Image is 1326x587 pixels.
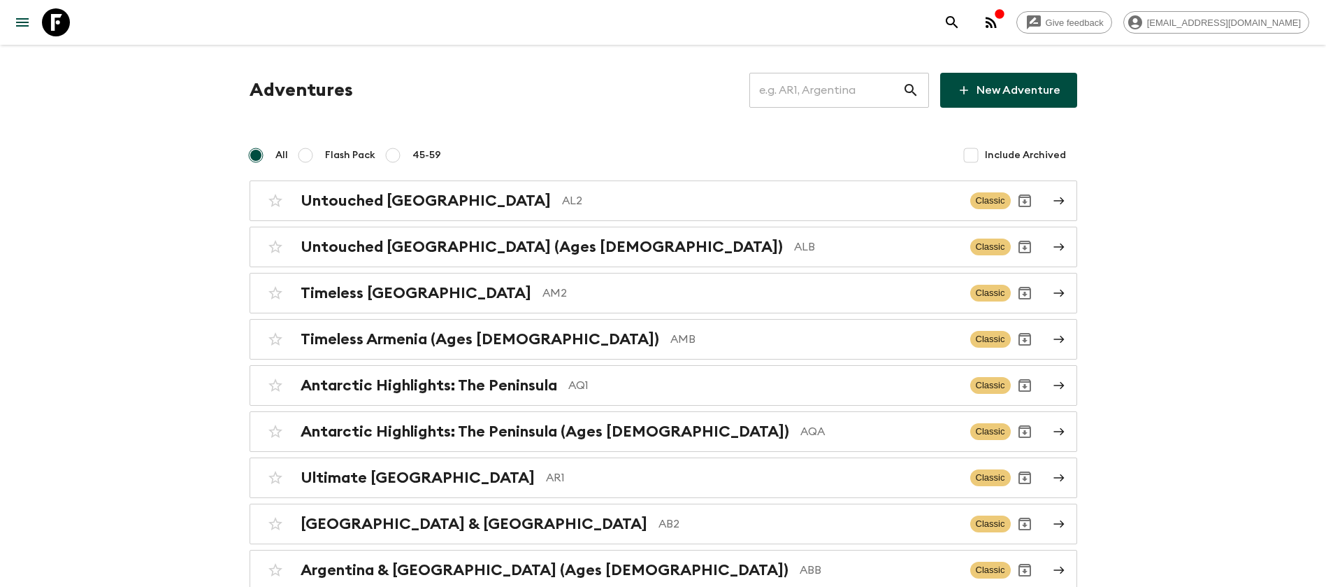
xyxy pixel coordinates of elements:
span: Classic [970,239,1011,255]
span: Flash Pack [325,148,375,162]
span: Classic [970,331,1011,348]
button: Archive [1011,510,1039,538]
button: Archive [1011,372,1039,399]
p: ABB [800,562,959,579]
h2: Antarctic Highlights: The Peninsula (Ages [DEMOGRAPHIC_DATA]) [301,423,789,441]
p: AQA [800,423,959,440]
span: Classic [970,192,1011,209]
span: Give feedback [1038,17,1111,28]
p: AMB [670,331,959,348]
div: [EMAIL_ADDRESS][DOMAIN_NAME] [1123,11,1309,34]
span: Classic [970,423,1011,440]
button: Archive [1011,233,1039,261]
h2: Untouched [GEOGRAPHIC_DATA] (Ages [DEMOGRAPHIC_DATA]) [301,238,783,256]
span: Classic [970,285,1011,302]
p: AM2 [542,285,959,302]
button: menu [8,8,36,36]
button: Archive [1011,418,1039,446]
button: search adventures [938,8,966,36]
p: ALB [794,239,959,255]
button: Archive [1011,279,1039,307]
span: [EMAIL_ADDRESS][DOMAIN_NAME] [1139,17,1309,28]
p: AQ1 [568,377,959,394]
h2: Argentina & [GEOGRAPHIC_DATA] (Ages [DEMOGRAPHIC_DATA]) [301,561,788,579]
span: All [275,148,288,162]
button: Archive [1011,556,1039,584]
a: [GEOGRAPHIC_DATA] & [GEOGRAPHIC_DATA]AB2ClassicArchive [250,504,1077,544]
span: Include Archived [985,148,1066,162]
h2: Untouched [GEOGRAPHIC_DATA] [301,192,551,210]
span: Classic [970,377,1011,394]
a: Ultimate [GEOGRAPHIC_DATA]AR1ClassicArchive [250,458,1077,498]
h2: [GEOGRAPHIC_DATA] & [GEOGRAPHIC_DATA] [301,515,647,533]
a: Antarctic Highlights: The Peninsula (Ages [DEMOGRAPHIC_DATA])AQAClassicArchive [250,411,1077,452]
input: e.g. AR1, Argentina [749,71,902,110]
span: 45-59 [412,148,441,162]
a: New Adventure [940,73,1077,108]
h2: Ultimate [GEOGRAPHIC_DATA] [301,469,535,487]
h2: Timeless Armenia (Ages [DEMOGRAPHIC_DATA]) [301,330,659,348]
p: AL2 [562,192,959,209]
a: Antarctic Highlights: The PeninsulaAQ1ClassicArchive [250,365,1077,406]
span: Classic [970,516,1011,532]
a: Give feedback [1016,11,1112,34]
a: Untouched [GEOGRAPHIC_DATA]AL2ClassicArchive [250,181,1077,221]
button: Archive [1011,325,1039,353]
h2: Antarctic Highlights: The Peninsula [301,376,557,395]
a: Timeless [GEOGRAPHIC_DATA]AM2ClassicArchive [250,273,1077,313]
a: Untouched [GEOGRAPHIC_DATA] (Ages [DEMOGRAPHIC_DATA])ALBClassicArchive [250,227,1077,267]
h2: Timeless [GEOGRAPHIC_DATA] [301,284,531,302]
h1: Adventures [250,76,353,104]
p: AB2 [658,516,959,532]
button: Archive [1011,187,1039,215]
a: Timeless Armenia (Ages [DEMOGRAPHIC_DATA])AMBClassicArchive [250,319,1077,360]
button: Archive [1011,464,1039,492]
span: Classic [970,469,1011,486]
p: AR1 [546,469,959,486]
span: Classic [970,562,1011,579]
